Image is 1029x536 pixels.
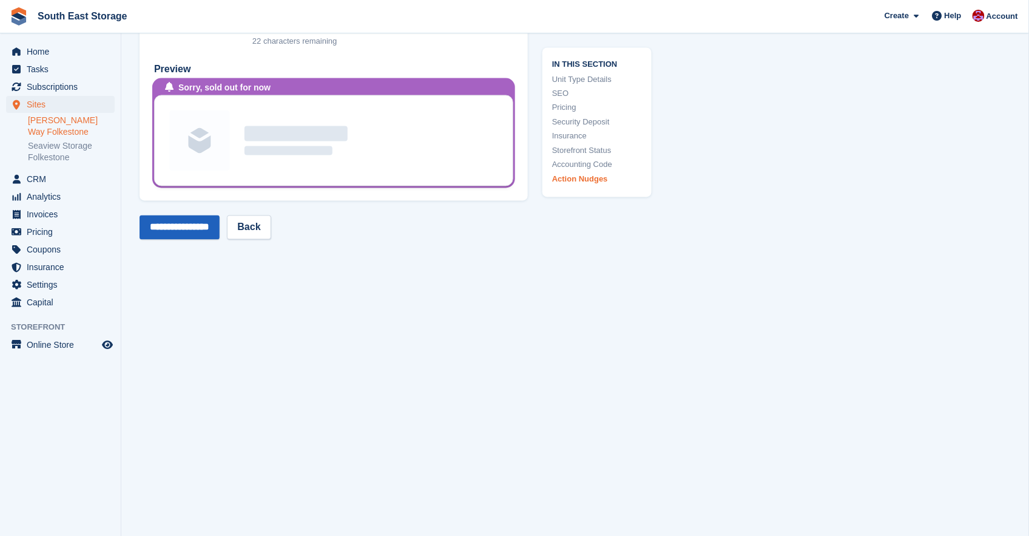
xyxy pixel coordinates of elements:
[227,215,271,240] a: Back
[552,116,642,128] a: Security Deposit
[100,338,115,352] a: Preview store
[6,241,115,258] a: menu
[6,78,115,95] a: menu
[169,110,230,171] img: Unit group image placeholder
[6,43,115,60] a: menu
[552,57,642,69] span: In this section
[6,223,115,240] a: menu
[27,188,100,205] span: Analytics
[552,159,642,171] a: Accounting Code
[552,73,642,86] a: Unit Type Details
[885,10,909,22] span: Create
[552,87,642,100] a: SEO
[27,206,100,223] span: Invoices
[6,61,115,78] a: menu
[6,188,115,205] a: menu
[27,171,100,188] span: CRM
[552,102,642,114] a: Pricing
[552,144,642,157] a: Storefront Status
[6,259,115,276] a: menu
[945,10,962,22] span: Help
[27,61,100,78] span: Tasks
[154,62,513,76] div: Preview
[6,206,115,223] a: menu
[552,173,642,185] a: Action Nudges
[987,10,1018,22] span: Account
[27,276,100,293] span: Settings
[973,10,985,22] img: Roger Norris
[27,96,100,113] span: Sites
[10,7,28,25] img: stora-icon-8386f47178a22dfd0bd8f6a31ec36ba5ce8667c1dd55bd0f319d3a0aa187defe.svg
[6,276,115,293] a: menu
[6,294,115,311] a: menu
[27,294,100,311] span: Capital
[11,321,121,333] span: Storefront
[33,6,132,26] a: South East Storage
[263,36,337,46] span: characters remaining
[6,336,115,353] a: menu
[552,131,642,143] a: Insurance
[27,241,100,258] span: Coupons
[27,336,100,353] span: Online Store
[27,223,100,240] span: Pricing
[6,171,115,188] a: menu
[27,259,100,276] span: Insurance
[28,140,115,163] a: Seaview Storage Folkestone
[6,96,115,113] a: menu
[27,78,100,95] span: Subscriptions
[27,43,100,60] span: Home
[252,36,261,46] span: 22
[28,115,115,138] a: [PERSON_NAME] Way Folkestone
[178,81,271,94] div: Sorry, sold out for now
